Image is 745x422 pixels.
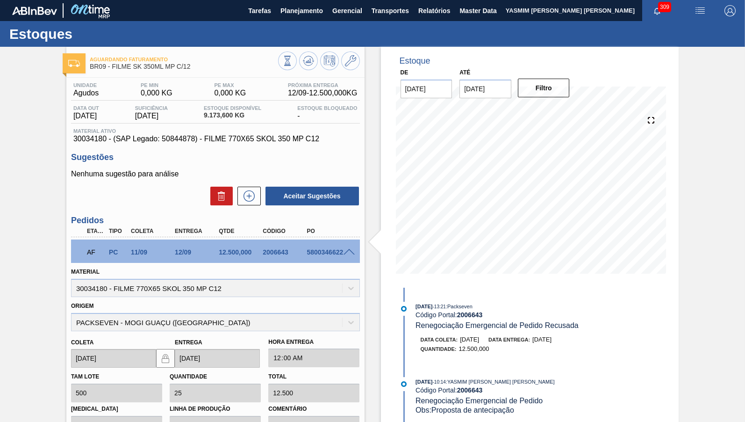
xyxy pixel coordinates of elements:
[433,304,446,309] span: - 13:21
[233,187,261,205] div: Nova sugestão
[73,128,358,134] span: Material ativo
[71,373,99,380] label: Tam lote
[141,89,172,97] span: 0,000 KG
[135,105,168,111] span: Suficiência
[459,5,496,16] span: Master Data
[107,248,129,256] div: Pedido de Compra
[518,79,570,97] button: Filtro
[129,248,177,256] div: 11/09/2025
[415,406,514,414] span: Obs: Proposta de antecipação
[418,5,450,16] span: Relatórios
[71,216,360,226] h3: Pedidos
[415,386,638,394] div: Código Portal:
[85,228,107,234] div: Etapa
[332,5,362,16] span: Gerencial
[421,346,457,352] span: Quantidade :
[107,228,129,234] div: Tipo
[459,80,511,98] input: dd/mm/yyyy
[372,5,409,16] span: Transportes
[9,29,175,39] h1: Estoques
[85,242,107,262] div: Aguardando Faturamento
[170,373,207,380] label: Quantidade
[73,135,358,143] span: 30034180 - (SAP Legado: 50844878) - FILME 770X65 SKOL 350 MP C12
[261,186,360,206] div: Aceitar Sugestões
[642,4,672,17] button: Notificações
[204,105,261,111] span: Estoque Disponível
[71,349,156,368] input: dd/mm/yyyy
[156,349,175,368] button: locked
[71,339,93,346] label: Coleta
[87,248,104,256] p: AF
[71,402,162,416] label: [MEDICAL_DATA]
[268,373,287,380] label: Total
[320,51,339,70] button: Programar Estoque
[265,187,359,205] button: Aceitar Sugestões
[68,60,80,67] img: Ícone
[268,402,359,416] label: Comentário
[73,112,99,120] span: [DATE]
[415,304,432,309] span: [DATE]
[135,112,168,120] span: [DATE]
[268,335,359,349] label: Hora Entrega
[172,248,221,256] div: 12/09/2025
[415,311,638,319] div: Código Portal:
[141,82,172,88] span: PE MIN
[71,303,94,309] label: Origem
[248,5,271,16] span: Tarefas
[175,339,202,346] label: Entrega
[172,228,221,234] div: Entrega
[204,112,261,119] span: 9.173,600 KG
[488,337,530,342] span: Data entrega:
[421,337,458,342] span: Data coleta:
[415,321,579,329] span: Renegociação Emergencial de Pedido Recusada
[73,82,99,88] span: Unidade
[73,105,99,111] span: Data out
[446,304,473,309] span: : Packseven
[401,381,407,387] img: atual
[304,248,353,256] div: 5800346622
[288,89,358,97] span: 12/09 - 12.500,000 KG
[260,248,309,256] div: 2006643
[415,379,432,385] span: [DATE]
[214,82,246,88] span: PE MAX
[160,353,171,364] img: locked
[295,105,359,120] div: -
[278,51,297,70] button: Visão Geral dos Estoques
[260,228,309,234] div: Código
[532,336,552,343] span: [DATE]
[170,402,261,416] label: Linha de Produção
[459,345,489,352] span: 12.500,000
[457,386,483,394] strong: 2006643
[446,379,555,385] span: : YASMIM [PERSON_NAME] [PERSON_NAME]
[299,51,318,70] button: Atualizar Gráfico
[415,397,543,405] span: Renegociação Emergencial de Pedido
[695,5,706,16] img: userActions
[304,228,353,234] div: PO
[658,2,671,12] span: 309
[400,56,430,66] div: Estoque
[288,82,358,88] span: Próxima Entrega
[175,349,260,368] input: dd/mm/yyyy
[129,228,177,234] div: Coleta
[433,379,446,385] span: - 10:14
[73,89,99,97] span: Agudos
[401,80,452,98] input: dd/mm/yyyy
[216,248,265,256] div: 12.500,000
[724,5,736,16] img: Logout
[459,69,470,76] label: Até
[71,170,360,178] p: Nenhuma sugestão para análise
[401,306,407,312] img: atual
[457,311,483,319] strong: 2006643
[280,5,323,16] span: Planejamento
[216,228,265,234] div: Qtde
[341,51,360,70] button: Ir ao Master Data / Geral
[71,153,360,162] h3: Sugestões
[460,336,479,343] span: [DATE]
[90,63,278,70] span: BR09 - FILME SK 350ML MP C/12
[90,57,278,62] span: Aguardando Faturamento
[297,105,357,111] span: Estoque Bloqueado
[71,269,100,275] label: Material
[12,7,57,15] img: TNhmsLtSVTkK8tSr43FrP2fwEKptu5GPRR3wAAAABJRU5ErkJggg==
[206,187,233,205] div: Excluir Sugestões
[401,69,408,76] label: De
